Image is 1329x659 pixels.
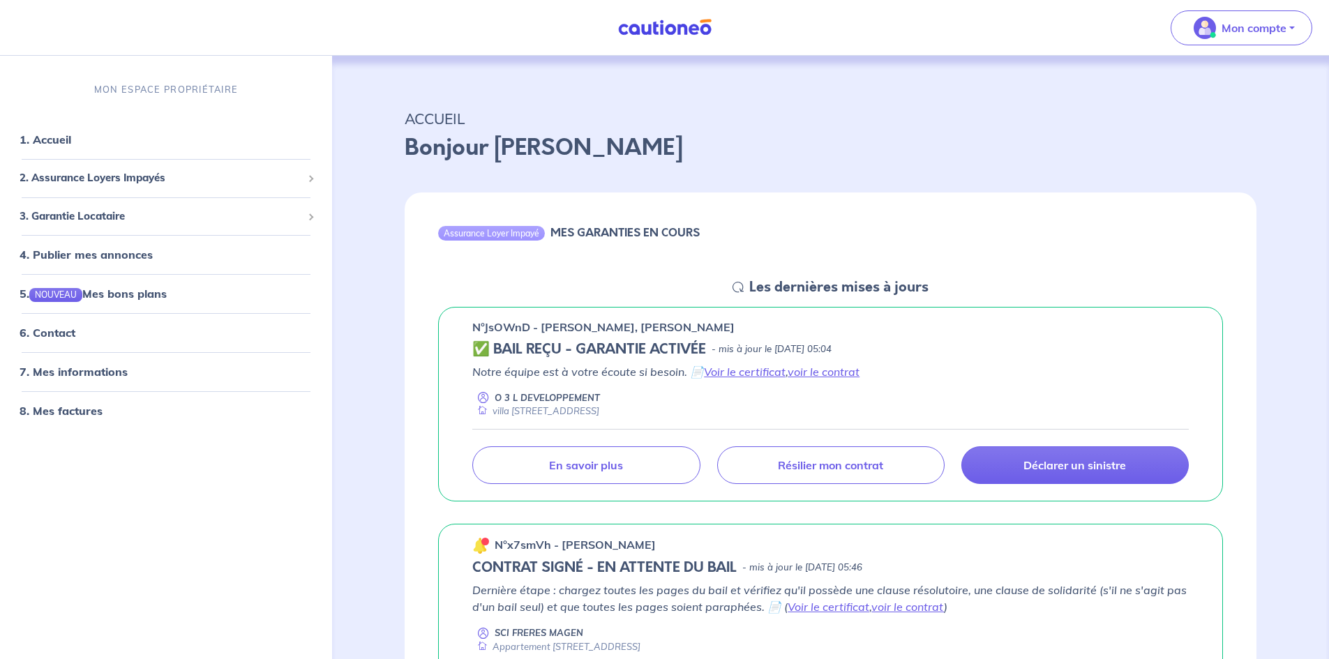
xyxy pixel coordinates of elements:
[472,559,737,576] h5: CONTRAT SIGNÉ - EN ATTENTE DU BAIL
[472,446,700,484] a: En savoir plus
[472,559,1189,576] div: state: CONTRACT-SIGNED, Context: NEW,CHOOSE-CERTIFICATE,ALONE,LESSOR-DOCUMENTS
[6,241,326,268] div: 4. Publier mes annonces
[6,358,326,386] div: 7. Mes informations
[778,458,883,472] p: Résilier mon contrat
[438,226,545,240] div: Assurance Loyer Impayé
[495,536,656,553] p: n°x7smVh - [PERSON_NAME]
[1023,458,1126,472] p: Déclarer un sinistre
[495,391,600,404] p: O 3 L DEVELOPPEMENT
[6,165,326,192] div: 2. Assurance Loyers Impayés
[472,640,640,653] div: Appartement [STREET_ADDRESS]
[6,319,326,347] div: 6. Contact
[20,287,167,301] a: 5.NOUVEAUMes bons plans
[717,446,945,484] a: Résilier mon contrat
[472,341,1189,358] div: state: CONTRACT-VALIDATED, Context: NEW,MAYBE-CERTIFICATE,COLOCATION,LESSOR-DOCUMENTS
[472,341,706,358] h5: ✅ BAIL REÇU - GARANTIE ACTIVÉE
[549,458,623,472] p: En savoir plus
[1171,10,1312,45] button: illu_account_valid_menu.svgMon compte
[742,561,862,575] p: - mis à jour le [DATE] 05:46
[6,126,326,153] div: 1. Accueil
[704,365,786,379] a: Voir le certificat
[472,582,1189,615] p: Dernière étape : chargez toutes les pages du bail et vérifiez qu'il possède une clause résolutoir...
[495,626,583,639] p: SCI FRERES MAGEN
[20,365,128,379] a: 7. Mes informations
[712,342,832,356] p: - mis à jour le [DATE] 05:04
[788,600,869,614] a: Voir le certificat
[871,600,944,614] a: voir le contrat
[961,446,1189,484] a: Déclarer un sinistre
[20,132,71,146] a: 1. Accueil
[472,404,599,418] div: villa [STREET_ADDRESS]
[94,83,238,96] p: MON ESPACE PROPRIÉTAIRE
[6,397,326,425] div: 8. Mes factures
[472,537,489,554] img: 🔔
[788,365,859,379] a: voir le contrat
[472,363,1189,380] p: Notre équipe est à votre écoute si besoin. 📄 ,
[405,106,1256,131] p: ACCUEIL
[472,319,735,335] p: n°JsOWnD - [PERSON_NAME], [PERSON_NAME]
[550,226,700,239] h6: MES GARANTIES EN COURS
[20,208,302,224] span: 3. Garantie Locataire
[20,170,302,186] span: 2. Assurance Loyers Impayés
[20,326,75,340] a: 6. Contact
[405,131,1256,165] p: Bonjour [PERSON_NAME]
[20,248,153,262] a: 4. Publier mes annonces
[613,19,717,36] img: Cautioneo
[6,202,326,229] div: 3. Garantie Locataire
[749,279,929,296] h5: Les dernières mises à jours
[1194,17,1216,39] img: illu_account_valid_menu.svg
[6,280,326,308] div: 5.NOUVEAUMes bons plans
[20,404,103,418] a: 8. Mes factures
[1222,20,1286,36] p: Mon compte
